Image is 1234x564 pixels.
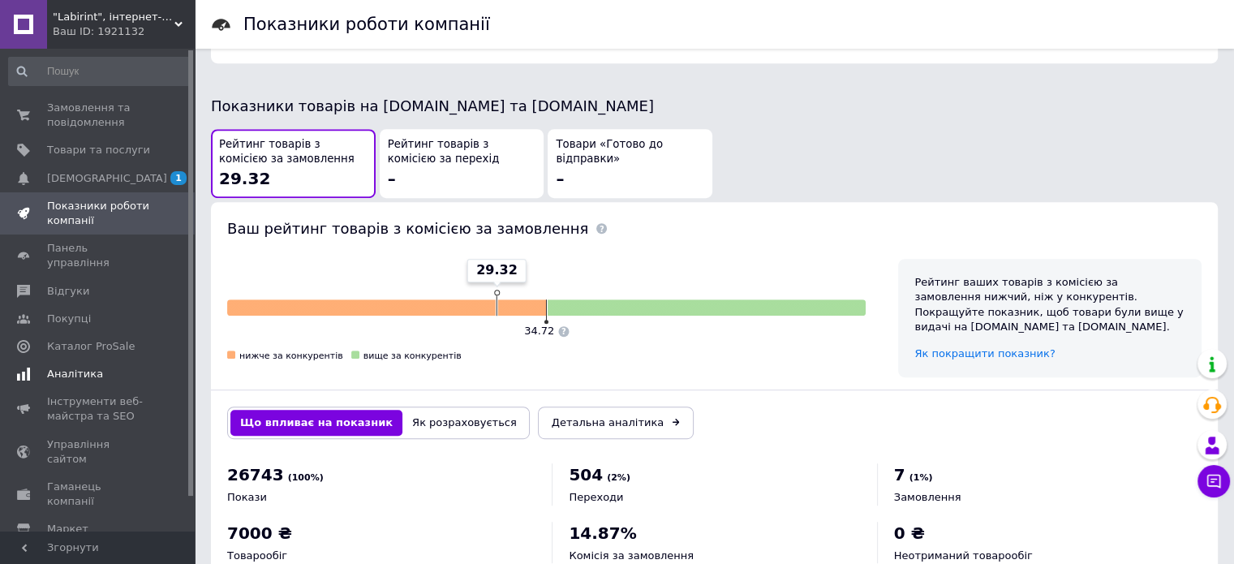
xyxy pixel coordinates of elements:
span: Покупці [47,312,91,326]
a: Як покращити показник? [914,347,1055,359]
span: Замовлення та повідомлення [47,101,150,130]
span: Покази [227,491,267,503]
span: (1%) [909,472,933,483]
span: 0 ₴ [894,523,925,543]
div: Ваш ID: 1921132 [53,24,195,39]
a: Детальна аналітика [538,407,694,439]
span: 26743 [227,465,284,484]
span: (2%) [607,472,630,483]
span: Комісія за замовлення [569,549,694,562]
input: Пошук [8,57,191,86]
button: Як розраховується [402,410,527,436]
span: Замовлення [894,491,961,503]
span: Гаманець компанії [47,480,150,509]
span: Каталог ProSale [47,339,135,354]
span: Інструменти веб-майстра та SEO [47,394,150,424]
span: 14.87% [569,523,636,543]
button: Товари «Готово до відправки»– [548,129,712,198]
div: Рейтинг ваших товарів з комісією за замовлення нижчий, ніж у конкурентів. Покращуйте показник, що... [914,275,1185,334]
span: 34.72 [524,325,554,337]
button: Рейтинг товарів з комісією за замовлення29.32 [211,129,376,198]
span: Товари та послуги [47,143,150,157]
button: Рейтинг товарів з комісією за перехід– [380,129,544,198]
span: Відгуки [47,284,89,299]
span: Показники роботи компанії [47,199,150,228]
span: Переходи [569,491,623,503]
span: "Labirint", інтернет-магазин [53,10,174,24]
span: – [556,169,564,188]
span: Панель управління [47,241,150,270]
span: 7000 ₴ [227,523,292,543]
span: Товари «Готово до відправки» [556,137,704,167]
span: Неотриманий товарообіг [894,549,1033,562]
span: [DEMOGRAPHIC_DATA] [47,171,167,186]
span: нижче за конкурентів [239,351,343,361]
button: Чат з покупцем [1197,465,1230,497]
span: Показники товарів на [DOMAIN_NAME] та [DOMAIN_NAME] [211,97,654,114]
span: 1 [170,171,187,185]
span: 29.32 [219,169,270,188]
span: Рейтинг товарів з комісією за перехід [388,137,536,167]
button: Що впливає на показник [230,410,402,436]
span: – [388,169,396,188]
span: 7 [894,465,905,484]
span: 29.32 [476,261,518,279]
span: Товарообіг [227,549,287,562]
h1: Показники роботи компанії [243,15,490,34]
span: Аналітика [47,367,103,381]
span: Маркет [47,522,88,536]
span: Ваш рейтинг товарів з комісією за замовлення [227,220,588,237]
span: Управління сайтом [47,437,150,467]
span: (100%) [288,472,324,483]
span: Рейтинг товарів з комісією за замовлення [219,137,368,167]
span: вище за конкурентів [363,351,462,361]
span: 504 [569,465,603,484]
